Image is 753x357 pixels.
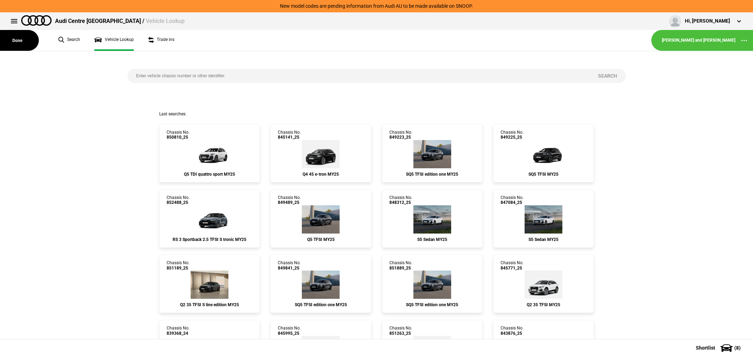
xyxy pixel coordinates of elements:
[167,302,252,307] div: Q2 35 TFSI S line edition MY25
[278,331,301,336] span: 845995_25
[167,200,190,205] span: 852488_25
[389,237,475,242] div: S5 Sedan MY25
[501,260,524,271] div: Chassis No.
[389,326,412,336] div: Chassis No.
[501,266,524,271] span: 845771_25
[188,205,231,234] img: Audi_8YFRWY_25_TG_8R8R_WA9_5J5_64U_(Nadin:_5J5_64U_C48_S7K_WA9)_ext.png
[389,195,412,205] div: Chassis No.
[148,30,174,51] a: Trade ins
[21,15,52,26] img: audi.png
[94,30,134,51] a: Vehicle Lookup
[278,200,301,205] span: 849489_25
[501,135,524,140] span: 849225_25
[167,195,190,205] div: Chassis No.
[278,326,301,336] div: Chassis No.
[278,302,364,307] div: SQ5 TFSI edition one MY25
[278,237,364,242] div: Q5 TFSI MY25
[278,260,301,271] div: Chassis No.
[589,69,626,83] button: Search
[167,172,252,177] div: Q5 TDI quattro sport MY25
[188,140,231,168] img: Audi_GUBAUY_25S_GX_Z9Z9_PAH_5MB_6FJ_WXC_PWL_H65_CB2_(Nadin:_5MB_6FJ_C56_CB2_H65_PAH_PWL_WXC)_ext.png
[501,130,524,140] div: Chassis No.
[685,18,730,25] div: Hi, [PERSON_NAME]
[55,17,185,25] div: Audi Centre [GEOGRAPHIC_DATA] /
[302,205,340,234] img: Audi_GUBAZG_25_FW_N7N7_3FU_WA9_PAH_WA7_6FJ_PYH_F80_H65_Y4T_(Nadin:_3FU_6FJ_C56_F80_H65_PAH_PYH_S9...
[167,237,252,242] div: RS 3 Sportback 2.5 TFSI S tronic MY25
[167,331,190,336] span: 839368_24
[167,130,190,140] div: Chassis No.
[389,331,412,336] span: 851263_25
[146,18,185,24] span: Vehicle Lookup
[159,111,186,116] span: Last searches:
[734,345,741,350] span: ( 8 )
[389,172,475,177] div: SQ5 TFSI edition one MY25
[278,172,364,177] div: Q4 45 e-tron MY25
[501,237,586,242] div: S5 Sedan MY25
[501,172,586,177] div: SQ5 TFSI MY25
[389,260,412,271] div: Chassis No.
[167,326,190,336] div: Chassis No.
[685,339,753,357] button: Shortlist(8)
[662,37,735,43] a: [PERSON_NAME] and [PERSON_NAME]
[278,130,301,140] div: Chassis No.
[302,140,340,168] img: Audi_F4BA53_25_BH_0E0E_3FU_4ZD_WA7_WA2_3S2_PY5_PYY_QQ9_55K_99N_(Nadin:_3FU_3S2_4ZD_55K_99N_C18_PY...
[127,69,589,83] input: Enter vehicle chassis number or other identifier.
[413,140,451,168] img: Audi_GUBS5Y_25LE_GX_6Y6Y_PAH_6FJ_53D_(Nadin:_53D_6FJ_C56_PAH_S9S)_ext.png
[501,331,524,336] span: 843876_25
[501,326,524,336] div: Chassis No.
[501,195,524,205] div: Chassis No.
[278,135,301,140] span: 845141_25
[389,200,412,205] span: 848312_25
[389,130,412,140] div: Chassis No.
[522,140,565,168] img: Audi_GUBS5Y_25S_OR_0E0E_PAH_WA2_6FJ_PQ7_53A_PYH_PWV_(Nadin:_53A_6FJ_C56_PAH_PQ7_PWV_PYH_WA2)_ext.png
[167,135,190,140] span: 850810_25
[58,30,80,51] a: Search
[413,205,451,234] img: Audi_FU2S5Y_25S_GX_2Y2Y_PAH_9VS_5MK_WA2_PQ7_PYH_PWO_3FP_F19_(Nadin:_3FP_5MK_9VS_C85_F19_PAH_PQ7_P...
[413,271,451,299] img: Audi_GUBS5Y_25LE_GX_6Y6Y_PAH_6FJ_53D_(Nadin:_53D_6FJ_C56_PAH)_ext.png
[389,135,412,140] span: 849223_25
[191,271,228,299] img: Audi_GAGCKG_25_YM_6Y6Y_WA9_3FB_6XK_C8R_WA2_4E7_4L6_PAI_4ZP_(Nadin:_3FB_4E7_4L6_4ZP_6XK_C51_C8R_PA...
[302,271,340,299] img: Audi_GUBS5Y_25LE_GX_6Y6Y_PAH_6FJ_(Nadin:_6FJ_C56_PAH_S9S)_ext.png
[167,266,190,271] span: 851189_25
[696,345,715,350] span: Shortlist
[278,195,301,205] div: Chassis No.
[501,200,524,205] span: 847084_25
[501,302,586,307] div: Q2 35 TFSI MY25
[525,271,562,299] img: Audi_GAGBKG_25_YM_2Y2Y_WA2_4E7_6XK_4L6_(Nadin:_4E7_4L6_6XK_C49_WA2)_ext.png
[278,266,301,271] span: 849841_25
[735,32,753,49] button: ...
[389,266,412,271] span: 851889_25
[525,205,562,234] img: Audi_FU2S5Y_25S_GX_2Y2Y_PAH_9VS_5MK_WA2_PQ7_PYH_PWO_3FP_F19_(Nadin:_3FP_5MK_9VS_C84_F19_PAH_PQ7_P...
[389,302,475,307] div: SQ5 TFSI edition one MY25
[167,260,190,271] div: Chassis No.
